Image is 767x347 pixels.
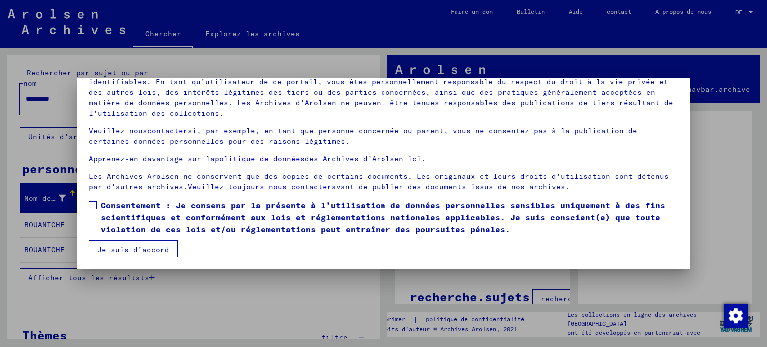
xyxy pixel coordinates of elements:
a: Veuillez toujours nous contacter [188,182,332,191]
font: avant de publier des documents issus de nos archives. [332,182,570,191]
font: Apprenez-en davantage sur la [89,154,215,163]
img: Modifier le consentement [724,304,748,328]
font: Je suis d'accord [97,245,169,254]
a: politique de données [215,154,305,163]
font: Consentement : Je consens par la présente à l’utilisation de données personnelles sensibles uniqu... [101,200,665,234]
font: Les Archives Arolsen ne conservent que des copies de certains documents. Les originaux et leurs d... [89,172,669,191]
button: Je suis d'accord [89,240,178,259]
font: si, par exemple, en tant que personne concernée ou parent, vous ne consentez pas à la publication... [89,126,637,146]
font: Veuillez noter que ce portail sur les persécutions nazies contient des données sensibles sur des ... [89,67,673,118]
a: contacter [147,126,188,135]
font: Veuillez nous [89,126,147,135]
font: des Archives d’Arolsen ici. [305,154,426,163]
